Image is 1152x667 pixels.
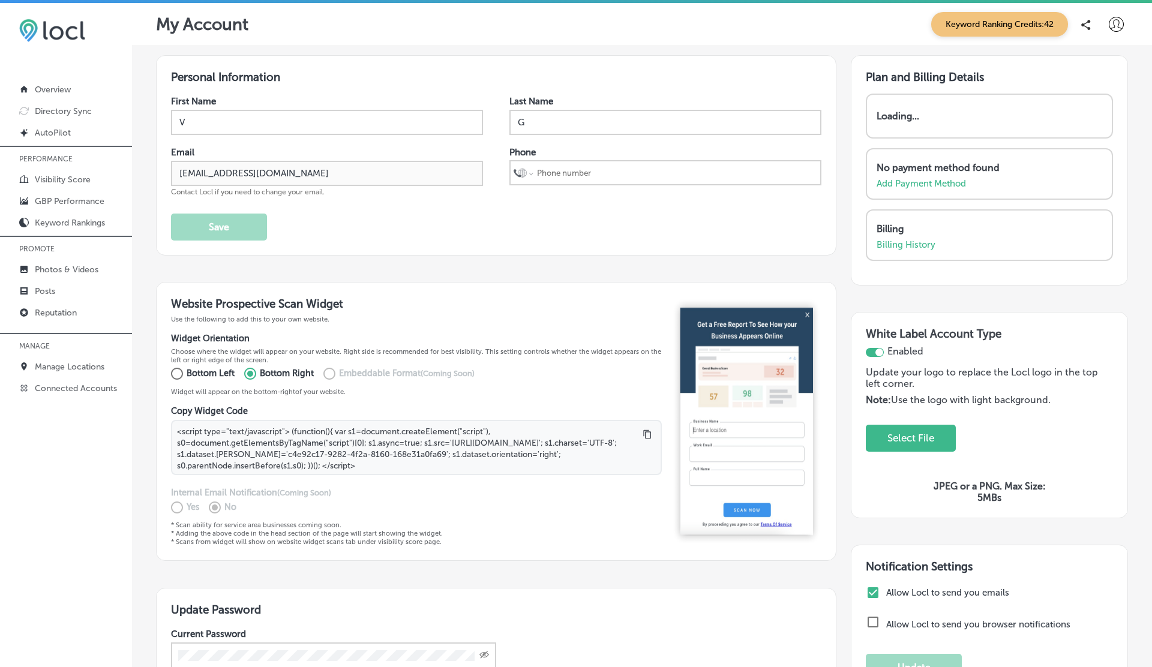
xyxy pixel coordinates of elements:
[171,315,662,323] p: Use the following to add this to your own website.
[509,147,536,158] label: Phone
[886,619,1070,630] label: Allow Locl to send you browser notifications
[171,487,662,498] h4: Internal Email Notification
[35,265,98,275] p: Photos & Videos
[171,188,325,196] span: Contact Locl if you need to change your email.
[156,14,248,34] p: My Account
[171,347,662,364] p: Choose where the widget will appear on your website. Right side is recommended for best visibilit...
[866,560,1113,573] h3: Notification Settings
[866,70,1113,84] h3: Plan and Billing Details
[339,367,475,380] p: Embeddable Format
[35,218,105,228] p: Keyword Rankings
[671,297,821,546] img: 256ffbef88b0ca129e0e8d089cf1fab9.png
[187,367,235,380] p: Bottom Left
[171,333,662,344] h4: Widget Orientation
[931,12,1068,37] span: Keyword Ranking Credits: 42
[171,161,483,186] input: Enter Email
[877,162,1096,173] p: No payment method found
[509,110,821,135] input: Enter Last Name
[35,128,71,138] p: AutoPilot
[171,420,662,475] textarea: <script type="text/javascript"> (function(){ var s1=document.createElement("script"), s0=document...
[35,175,91,185] p: Visibility Score
[887,345,923,357] span: Enabled
[877,178,966,189] a: Add Payment Method
[866,394,1099,405] p: Use the logo with light background.
[171,629,246,639] label: Current Password
[866,394,891,405] strong: Note:
[171,96,216,107] label: First Name
[171,387,662,396] p: Widget will appear on the bottom- right of your website.
[171,405,662,416] h4: Copy Widget Code
[877,239,935,250] a: Billing History
[35,383,117,393] p: Connected Accounts
[35,196,104,206] p: GBP Performance
[640,427,655,441] button: Copy to clipboard
[934,480,1046,503] strong: JPEG or a PNG. Max Size: 5MBs
[35,286,55,296] p: Posts
[171,521,662,546] p: * Scan ability for service area businesses coming soon. * Adding the above code in the head secti...
[866,425,1099,452] div: Uppy Dashboard
[421,369,475,378] span: (Coming Soon)
[171,110,483,135] input: Enter First Name
[260,367,314,380] p: Bottom Right
[224,501,236,514] p: No
[171,147,194,158] label: Email
[877,223,1096,235] p: Billing
[35,85,71,95] p: Overview
[171,214,267,241] button: Save
[866,327,1113,345] h3: White Label Account Type
[536,161,817,184] input: Phone number
[866,366,1099,394] p: Update your logo to replace the Locl logo in the top left corner.
[509,96,553,107] label: Last Name
[187,501,199,514] p: Yes
[880,426,941,450] button: Select File
[877,110,919,122] p: Loading...
[35,106,92,116] p: Directory Sync
[171,70,821,84] h3: Personal Information
[886,587,1110,598] label: Allow Locl to send you emails
[171,297,662,311] h3: Website Prospective Scan Widget
[19,19,85,42] img: 6efc1275baa40be7c98c3b36c6bfde44.png
[35,308,77,318] p: Reputation
[35,362,104,372] p: Manage Locations
[479,650,489,661] span: Toggle password visibility
[277,488,331,497] span: (Coming Soon)
[171,603,821,617] h3: Update Password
